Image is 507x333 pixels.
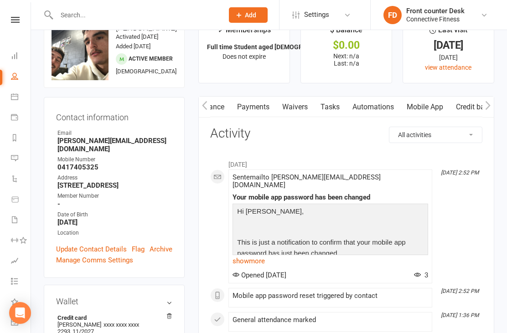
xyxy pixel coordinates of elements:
div: Mobile Number [57,155,172,164]
input: Search... [54,9,217,21]
img: image1755838179.png [52,23,109,80]
div: Location [57,229,172,237]
div: Last visit [429,24,467,41]
i: [DATE] 1:36 PM [441,312,479,318]
div: [DATE] [411,41,486,50]
div: Address [57,174,172,182]
a: Reports [11,128,31,149]
div: Member Number [57,192,172,200]
a: Flag [132,244,145,255]
time: Added [DATE] [116,43,150,50]
div: Mobile app password reset triggered by contact [233,292,428,300]
span: Active member [129,56,173,62]
a: What's New [11,292,31,313]
a: Automations [346,97,400,118]
span: Does not expire [222,53,266,60]
div: [DATE] [411,52,486,62]
p: Hi [PERSON_NAME], [235,206,426,219]
div: Front counter Desk [406,7,465,15]
strong: [PERSON_NAME][EMAIL_ADDRESS][DOMAIN_NAME] [57,137,172,153]
h3: Contact information [56,109,172,122]
span: 3 [414,271,428,279]
div: FD [383,6,402,24]
i: [DATE] 2:52 PM [441,169,479,176]
button: Add [229,7,268,23]
a: Archive [150,244,172,255]
strong: [DATE] [57,218,172,226]
a: Mobile App [400,97,450,118]
strong: 0417405325 [57,163,172,171]
div: Date of Birth [57,210,172,219]
strong: [STREET_ADDRESS] [57,181,172,190]
div: Your mobile app password has been changed [233,194,428,201]
i: [DATE] 2:52 PM [441,288,479,294]
a: Assessments [11,251,31,272]
a: Waivers [276,97,314,118]
h3: Wallet [56,297,172,306]
i: ✓ [217,26,223,35]
a: Dashboard [11,46,31,67]
div: $ Balance [330,24,362,41]
a: Product Sales [11,190,31,210]
a: view attendance [425,64,471,71]
span: [DEMOGRAPHIC_DATA] [116,68,176,75]
div: $0.00 [309,41,383,50]
span: Settings [304,5,329,25]
span: Sent email to [PERSON_NAME][EMAIL_ADDRESS][DOMAIN_NAME] [233,173,381,189]
time: Activated [DATE] [116,33,158,40]
div: Open Intercom Messenger [9,302,31,324]
strong: Full time Student aged [DEMOGRAPHIC_DATA]-18yrs [207,43,360,51]
a: Manage Comms Settings [56,255,133,266]
div: General attendance marked [233,316,428,324]
a: Payments [11,108,31,128]
p: Next: n/a Last: n/a [309,52,383,67]
a: show more [233,255,428,267]
div: Memberships [217,24,271,41]
span: Add [245,11,256,19]
strong: Credit card [57,314,168,321]
a: Payments [231,97,276,118]
a: People [11,67,31,87]
div: Connective Fitness [406,15,465,23]
a: Update Contact Details [56,244,127,255]
li: [DATE] [210,155,482,169]
h3: Activity [210,127,482,141]
div: Email [57,129,172,138]
span: Opened [DATE] [233,271,286,279]
strong: - [57,200,172,208]
p: This is just a notification to confirm that your mobile app password has just been changed. [235,237,426,261]
a: Calendar [11,87,31,108]
a: Tasks [314,97,346,118]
